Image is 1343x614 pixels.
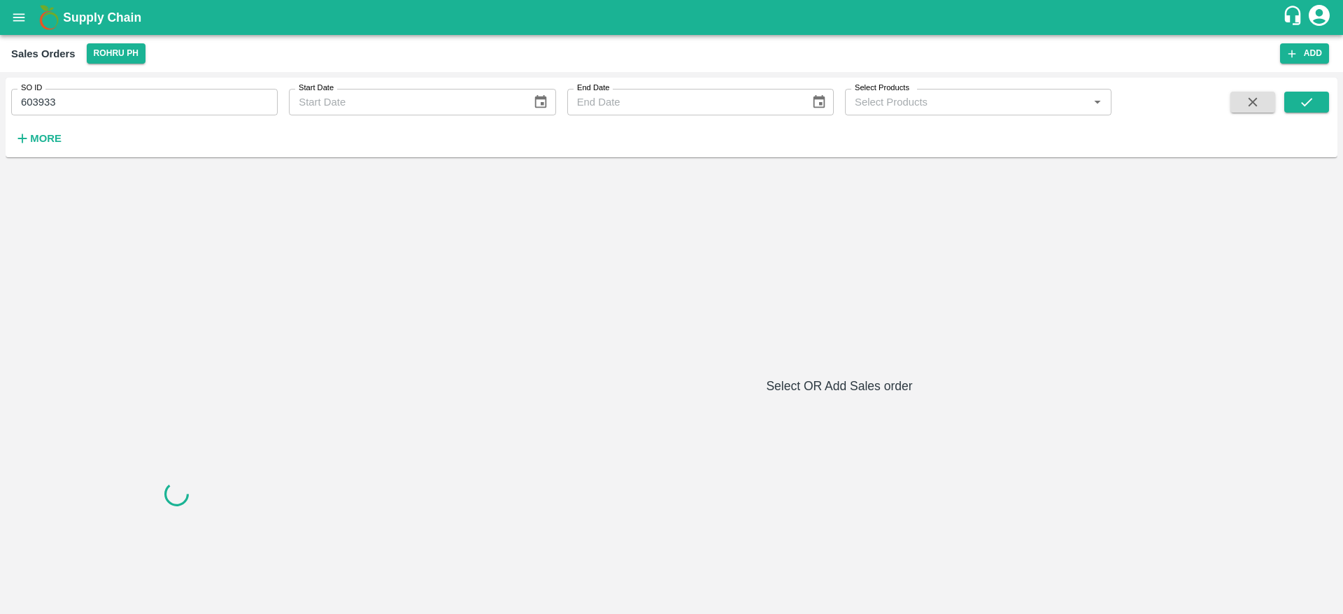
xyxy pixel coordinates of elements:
[855,83,909,94] label: Select Products
[1280,43,1329,64] button: Add
[11,89,278,115] input: Enter SO ID
[21,83,42,94] label: SO ID
[289,89,522,115] input: Start Date
[1088,93,1107,111] button: Open
[849,93,1084,111] input: Select Products
[299,83,334,94] label: Start Date
[63,8,1282,27] a: Supply Chain
[347,376,1332,396] h6: Select OR Add Sales order
[87,43,145,64] button: Select DC
[1282,5,1307,30] div: customer-support
[3,1,35,34] button: open drawer
[567,89,800,115] input: End Date
[806,89,832,115] button: Choose date
[1307,3,1332,32] div: account of current user
[30,133,62,144] strong: More
[527,89,554,115] button: Choose date
[577,83,609,94] label: End Date
[11,127,65,150] button: More
[11,45,76,63] div: Sales Orders
[63,10,141,24] b: Supply Chain
[35,3,63,31] img: logo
